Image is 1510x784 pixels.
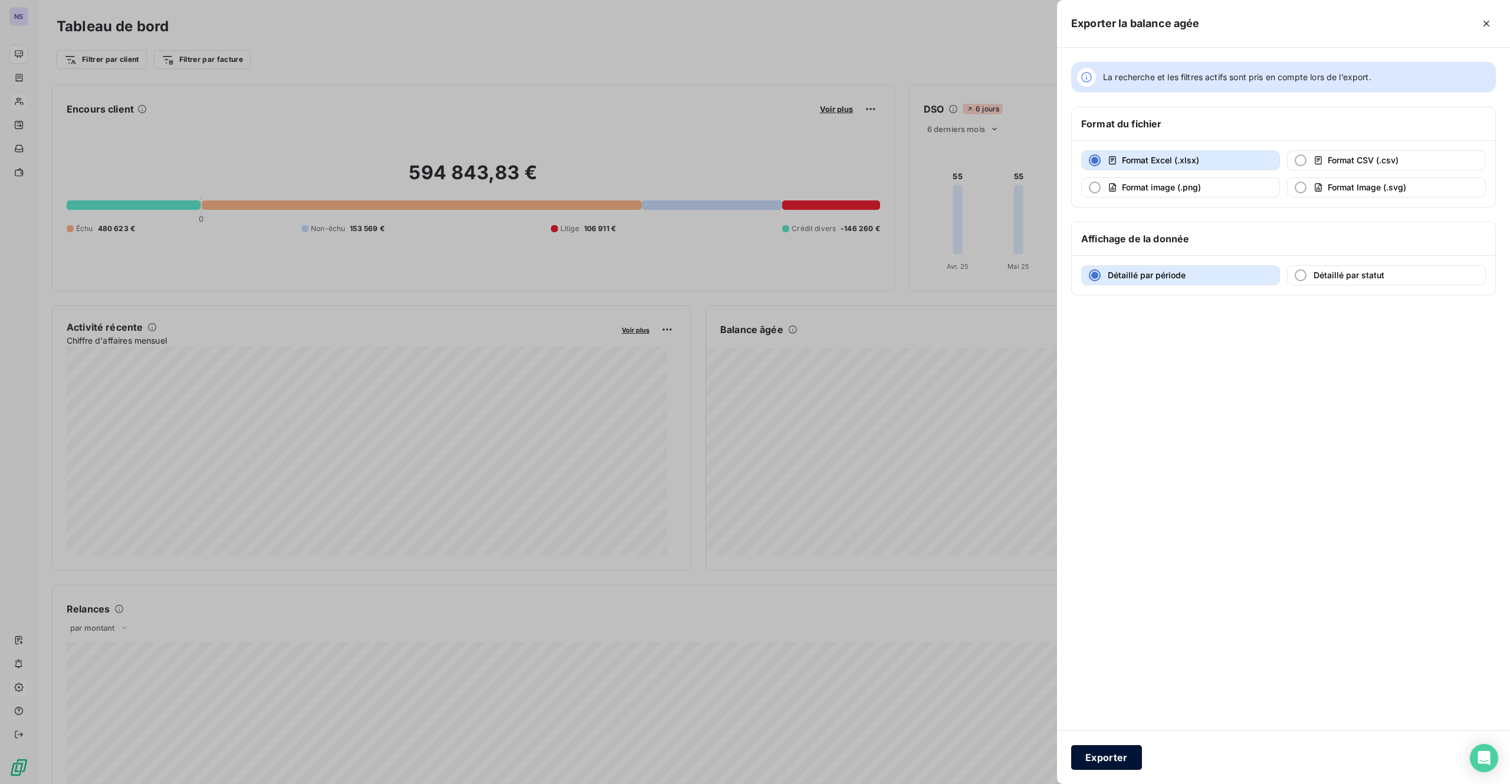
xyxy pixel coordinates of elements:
button: Exporter [1071,745,1142,770]
button: Format Excel (.xlsx) [1081,150,1280,170]
span: Détaillé par période [1108,270,1186,280]
button: Format CSV (.csv) [1287,150,1486,170]
button: Format Image (.svg) [1287,177,1486,197]
h6: Affichage de la donnée [1081,232,1189,246]
button: Détaillé par période [1081,265,1280,285]
span: Format Excel (.xlsx) [1122,155,1199,165]
span: Format CSV (.csv) [1328,155,1399,165]
span: Format image (.png) [1122,182,1201,192]
span: La recherche et les filtres actifs sont pris en compte lors de l’export. [1103,71,1371,83]
button: Détaillé par statut [1287,265,1486,285]
div: Open Intercom Messenger [1470,744,1498,772]
h5: Exporter la balance agée [1071,15,1200,32]
span: Détaillé par statut [1314,270,1384,280]
h6: Format du fichier [1081,117,1162,131]
span: Format Image (.svg) [1328,182,1406,192]
button: Format image (.png) [1081,177,1280,197]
